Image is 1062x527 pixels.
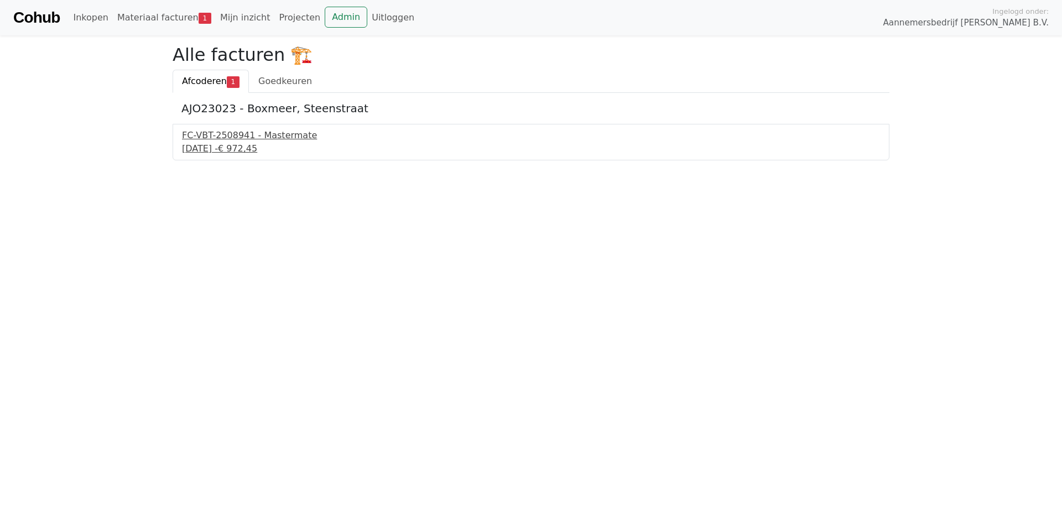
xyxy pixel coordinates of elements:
a: Projecten [274,7,325,29]
div: [DATE] - [182,142,880,155]
a: Inkopen [69,7,112,29]
span: Afcoderen [182,76,227,86]
h5: AJO23023 - Boxmeer, Steenstraat [181,102,881,115]
h2: Alle facturen 🏗️ [173,44,889,65]
span: Goedkeuren [258,76,312,86]
span: Aannemersbedrijf [PERSON_NAME] B.V. [883,17,1049,29]
span: 1 [199,13,211,24]
a: Admin [325,7,367,28]
a: Cohub [13,4,60,31]
span: 1 [227,76,240,87]
a: Mijn inzicht [216,7,275,29]
a: Goedkeuren [249,70,321,93]
a: Afcoderen1 [173,70,249,93]
span: Ingelogd onder: [992,6,1049,17]
a: Materiaal facturen1 [113,7,216,29]
a: Uitloggen [367,7,419,29]
a: FC-VBT-2508941 - Mastermate[DATE] -€ 972,45 [182,129,880,155]
div: FC-VBT-2508941 - Mastermate [182,129,880,142]
span: € 972,45 [218,143,257,154]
